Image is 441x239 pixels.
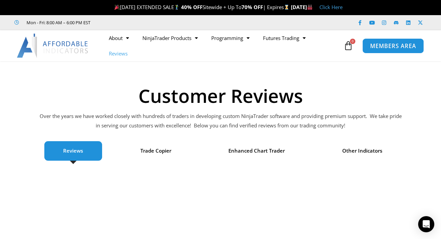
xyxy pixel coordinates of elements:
[102,30,136,46] a: About
[291,4,313,10] strong: [DATE]
[3,86,438,105] h1: Customer Reviews
[362,38,424,53] a: MEMBERS AREA
[319,4,343,10] a: Click Here
[342,146,382,156] span: Other Indicators
[205,30,256,46] a: Programming
[25,18,90,27] span: Mon - Fri: 8:00 AM – 6:00 PM EST
[63,146,83,156] span: Reviews
[100,19,201,26] iframe: Customer reviews powered by Trustpilot
[228,146,285,156] span: Enhanced Chart Trader
[37,112,404,130] p: Over the years we have worked closely with hundreds of traders in developing custom NinjaTrader s...
[102,46,134,61] a: Reviews
[334,36,363,55] a: 0
[241,4,263,10] strong: 70% OFF
[113,4,291,10] span: [DATE] EXTENDED SALE Sitewide + Up To | Expires
[418,216,434,232] div: Open Intercom Messenger
[17,34,89,58] img: LogoAI | Affordable Indicators – NinjaTrader
[136,30,205,46] a: NinjaTrader Products
[174,5,179,10] img: 🏌️‍♂️
[284,5,289,10] img: ⌛
[350,39,355,44] span: 0
[181,4,203,10] strong: 40% OFF
[102,30,342,61] nav: Menu
[370,43,416,49] span: MEMBERS AREA
[140,146,171,156] span: Trade Copier
[256,30,312,46] a: Futures Trading
[115,5,120,10] img: 🎉
[307,5,312,10] img: 🏭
